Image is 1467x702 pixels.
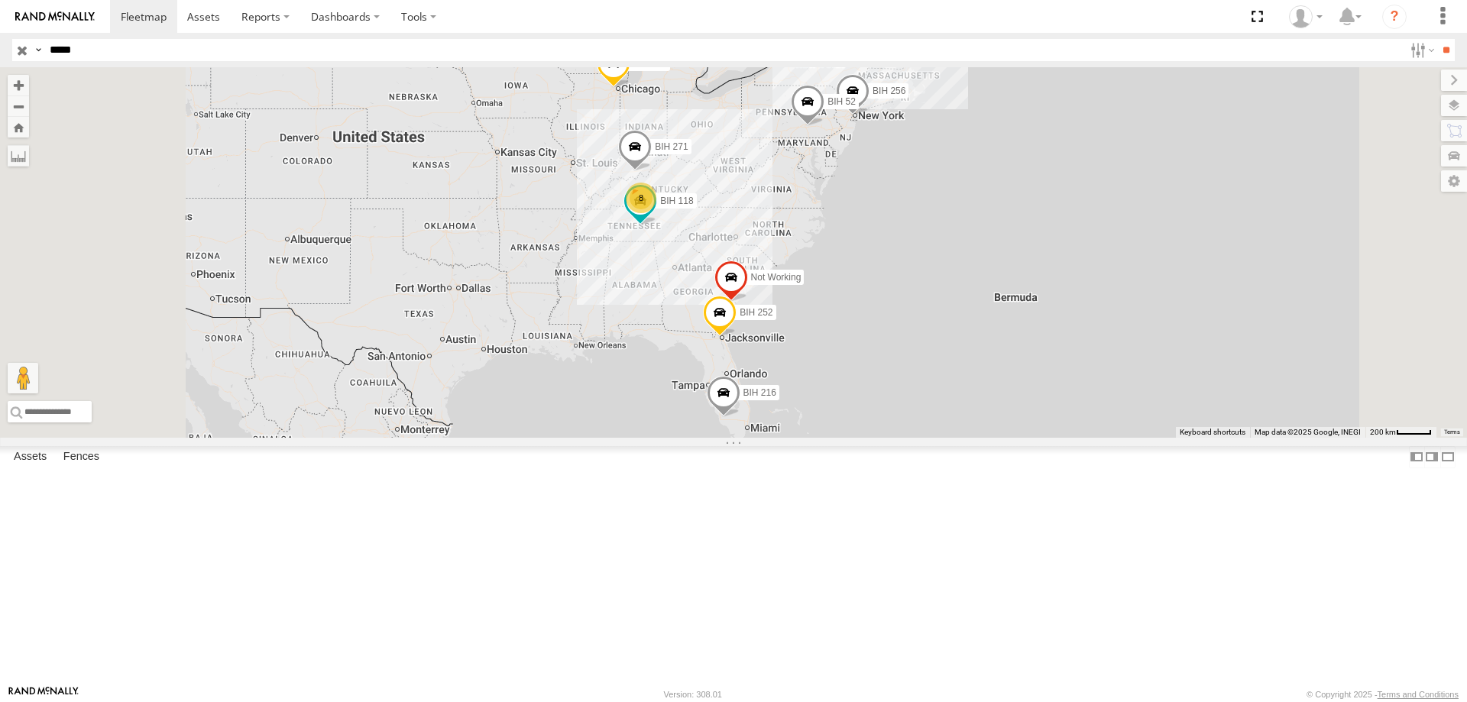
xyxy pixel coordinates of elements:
[8,95,29,117] button: Zoom out
[740,307,772,318] span: BIH 252
[8,145,29,167] label: Measure
[1365,427,1436,438] button: Map Scale: 200 km per 43 pixels
[626,183,656,213] div: 8
[1409,446,1424,468] label: Dock Summary Table to the Left
[1180,427,1245,438] button: Keyboard shortcuts
[1378,690,1459,699] a: Terms and Conditions
[1440,446,1456,468] label: Hide Summary Table
[8,75,29,95] button: Zoom in
[1284,5,1328,28] div: Nele .
[655,141,688,152] span: BIH 271
[56,446,107,467] label: Fences
[873,86,905,96] span: BIH 256
[827,96,856,107] span: BIH 52
[1444,429,1460,435] a: Terms (opens in new tab)
[1404,39,1437,61] label: Search Filter Options
[633,58,666,69] span: BIH 219
[743,387,776,398] span: BIH 216
[664,690,722,699] div: Version: 308.01
[660,196,693,206] span: BIH 118
[8,117,29,137] button: Zoom Home
[1255,428,1361,436] span: Map data ©2025 Google, INEGI
[8,363,38,393] button: Drag Pegman onto the map to open Street View
[6,446,54,467] label: Assets
[15,11,95,22] img: rand-logo.svg
[1370,428,1396,436] span: 200 km
[1441,170,1467,192] label: Map Settings
[751,272,802,283] span: Not Working
[8,687,79,702] a: Visit our Website
[1382,5,1407,29] i: ?
[1424,446,1439,468] label: Dock Summary Table to the Right
[1307,690,1459,699] div: © Copyright 2025 -
[32,39,44,61] label: Search Query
